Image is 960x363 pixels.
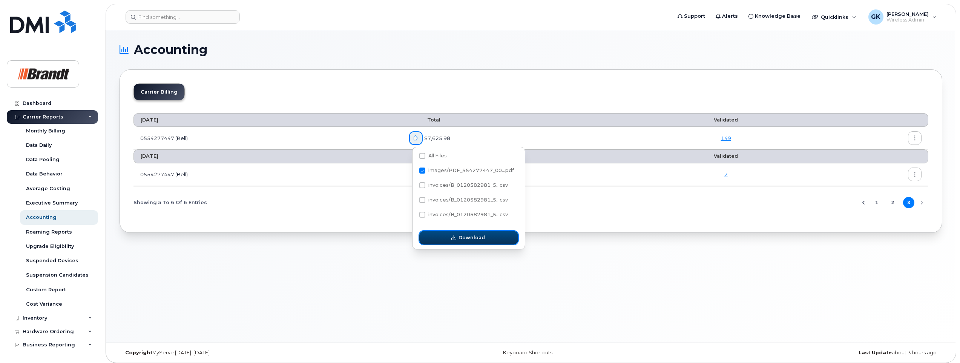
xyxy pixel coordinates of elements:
[428,182,508,188] span: invoices/B_0120582981_5...csv
[419,169,514,175] span: images/PDF_554277447_003_0000000000.pdf
[643,149,809,163] th: Validated
[724,171,728,177] a: 2
[859,350,892,355] strong: Last Update
[423,135,450,142] span: $7,625.98
[133,163,402,186] td: 0554277447 (Bell)
[120,350,394,356] div: MyServe [DATE]–[DATE]
[459,234,485,241] span: Download
[133,127,402,149] td: 0554277447 (Bell)
[668,350,942,356] div: about 3 hours ago
[409,117,440,123] span: Total
[858,197,869,208] button: Previous Page
[428,212,508,217] span: invoices/B_0120582981_5...csv
[419,231,518,245] button: Download
[428,153,447,158] span: All Files
[643,113,809,127] th: Validated
[125,350,152,355] strong: Copyright
[503,350,552,355] a: Keyboard Shortcuts
[428,168,514,173] span: images/PDF_554277447_00...pdf
[133,113,402,127] th: [DATE]
[409,153,440,159] span: Total
[887,197,899,208] button: Page 2
[133,149,402,163] th: [DATE]
[903,197,914,208] button: Page 3
[871,197,882,208] button: Page 1
[419,198,508,204] span: invoices/B_0120582981_554277447_10022025_DTL.csv
[133,197,207,208] span: Showing 5 To 6 Of 6 Entries
[428,197,508,203] span: invoices/B_0120582981_5...csv
[134,44,207,55] span: Accounting
[721,135,731,141] a: 149
[419,213,508,219] span: invoices/B_0120582981_554277447_10022025_MOB.csv
[419,184,508,189] span: invoices/B_0120582981_554277447_10022025_ACC.csv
